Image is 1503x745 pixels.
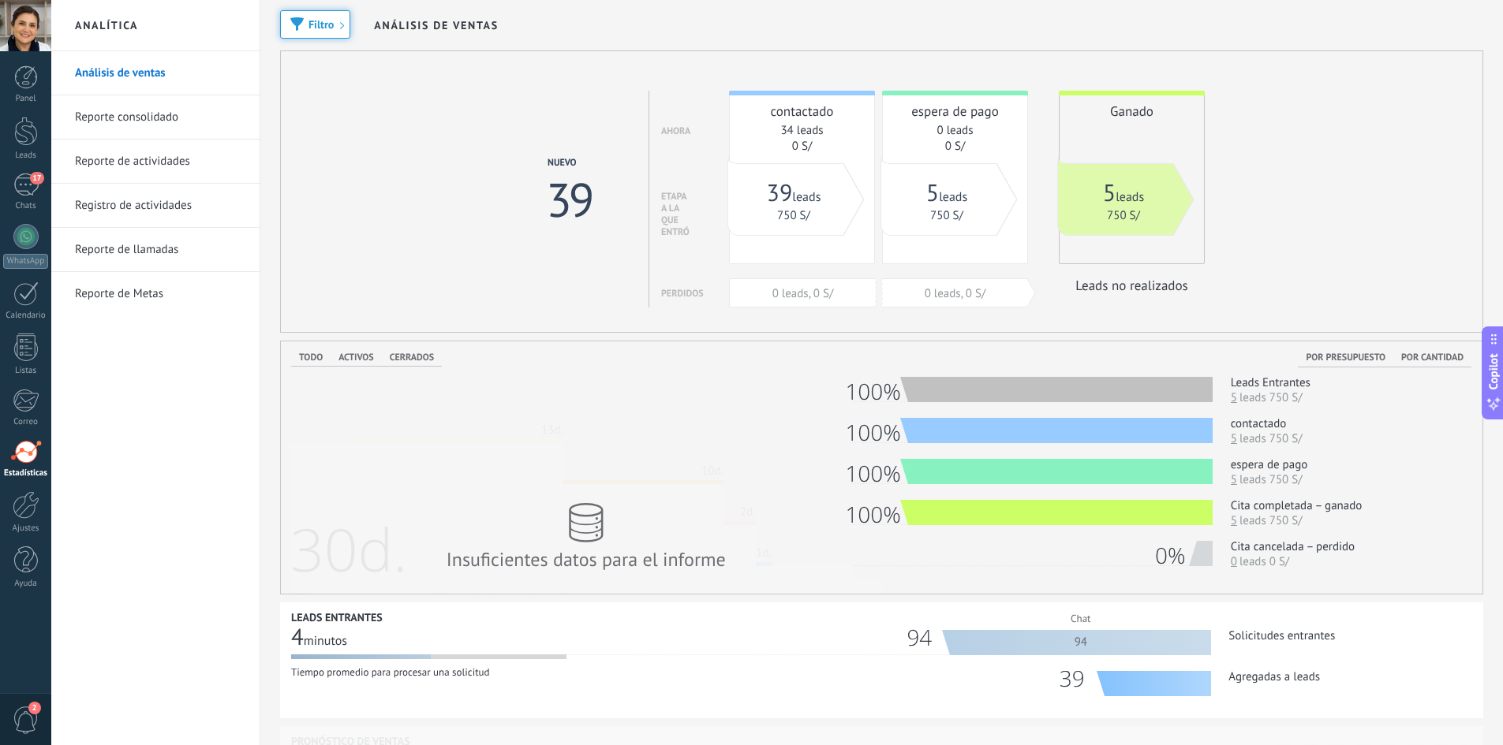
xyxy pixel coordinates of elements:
button: Filtro [280,10,350,39]
span: 0% [1107,541,1186,571]
span: leads 750 S/ [1231,431,1443,446]
a: Registro de actividades [75,184,244,228]
div: espera de pago [891,102,1019,120]
a: Reporte de Metas [75,272,244,316]
li: Reporte consolidado [51,95,260,140]
a: Análisis de ventas [75,51,244,95]
div: minutos [291,622,649,652]
div: Insuficientes datos para el informe [444,546,728,571]
div: Ganado [1067,102,1196,120]
a: 0 S/ [945,139,965,154]
div: Calendario [3,311,49,321]
a: 750 S/ [777,208,810,223]
span: 5 [1103,177,1116,208]
div: Chat [950,605,1211,631]
div: Ahora [661,125,690,137]
div: Chats [3,201,49,211]
div: Tiempo promedio para procesar una solicitud [291,661,649,679]
span: 100% [822,459,901,489]
li: Análisis de ventas [51,51,260,95]
div: Etapa a la que entró [661,191,690,238]
span: leads 750 S/ [1231,390,1443,405]
div: WhatsApp [3,254,48,269]
div: 94 [907,630,944,646]
a: 750 S/ [930,208,963,223]
div: 0 leads, 0 S/ [730,286,876,301]
a: Reporte consolidado [75,95,244,140]
div: Correo [3,417,49,427]
span: Activos [338,352,373,363]
li: Reporte de actividades [51,140,260,184]
span: Cerrados [390,352,434,363]
a: Reporte de actividades [75,140,244,184]
div: Leads no realizados [1059,277,1205,294]
a: 5leads [1103,189,1144,205]
div: Panel [3,94,49,104]
span: leads 750 S/ [1231,472,1443,487]
a: 34 leads [780,123,823,138]
div: Leads Entrantes [291,610,383,624]
span: Solicitudes entrantes [1211,628,1335,643]
div: Leads [3,151,49,161]
span: 2 [28,702,41,714]
span: Copilot [1486,353,1501,389]
a: 0 [1231,554,1237,569]
a: Reporte de llamadas [75,228,244,272]
span: Agregadas a leads [1211,669,1320,684]
div: Perdidos [661,288,704,300]
span: leads 750 S/ [1231,513,1443,528]
div: Nuevo [548,157,591,169]
span: 100% [822,418,901,448]
span: 100% [822,377,901,407]
span: 100% [822,500,901,530]
a: 5 [1231,513,1237,528]
a: 750 S/ [1107,208,1140,223]
div: Estadísticas [3,468,49,479]
span: Todo [299,352,323,363]
span: Filtro [308,19,334,30]
span: Leads Entrantes [1231,375,1443,390]
span: 5 [926,177,939,208]
div: Listas [3,366,49,376]
span: leads 0 S/ [1231,554,1461,569]
li: Reporte de llamadas [51,228,260,272]
div: 39 [1060,671,1097,687]
span: contactado [1231,416,1443,431]
a: 0 leads [937,123,973,138]
a: 0 S/ [792,139,812,154]
span: 4 [291,622,304,652]
div: 94 [950,630,1211,655]
a: 5leads [926,189,967,205]
li: Reporte de Metas [51,272,260,315]
div: Ajustes [3,523,49,534]
a: 39leads [767,189,821,205]
span: espera de pago [1231,457,1443,472]
span: Por cantidad [1401,352,1464,363]
li: Registro de actividades [51,184,260,228]
span: 39 [767,177,793,208]
span: Cita completada – ganado [1231,498,1443,513]
span: 17 [30,172,43,184]
div: 39 [546,169,591,230]
a: 5 [1231,431,1237,446]
span: Cita cancelada – perdido [1231,539,1443,554]
div: 0 leads, 0 S/ [882,286,1028,301]
div: Ayuda [3,579,49,589]
span: Por presupuesto [1306,352,1385,363]
div: contactado [738,102,866,120]
a: 5 [1231,472,1237,487]
a: 5 [1231,390,1237,405]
